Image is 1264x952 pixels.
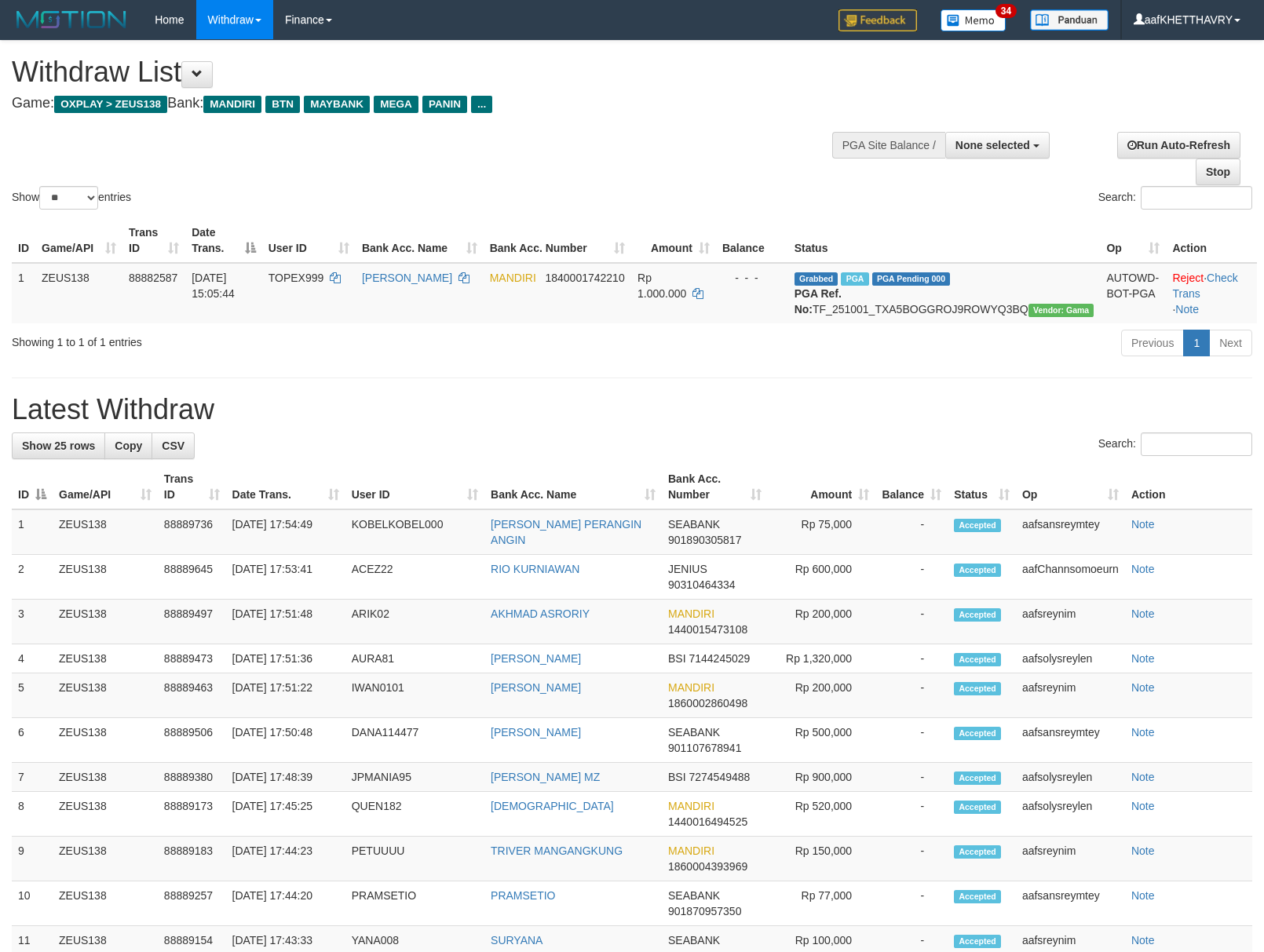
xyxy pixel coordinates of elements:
td: ZEUS138 [53,881,158,926]
span: Accepted [954,771,1001,785]
span: Accepted [954,845,1001,859]
td: [DATE] 17:50:48 [226,718,345,763]
a: [PERSON_NAME] [491,652,581,665]
span: Accepted [954,653,1001,666]
td: aafsolysreylen [1016,763,1125,792]
td: aafsreynim [1016,673,1125,718]
th: Status [788,218,1101,263]
td: [DATE] 17:45:25 [226,792,345,837]
a: PRAMSETIO [491,889,555,902]
a: 1 [1183,330,1210,356]
td: aafsansreymtey [1016,881,1125,926]
a: Previous [1121,330,1184,356]
td: [DATE] 17:51:48 [226,600,345,644]
td: 88889645 [158,555,226,600]
a: Note [1131,889,1155,902]
a: [DEMOGRAPHIC_DATA] [491,800,614,812]
div: Showing 1 to 1 of 1 entries [12,328,515,350]
span: MANDIRI [668,681,714,694]
a: Note [1131,800,1155,812]
th: Bank Acc. Name: activate to sort column ascending [356,218,484,263]
span: Vendor URL: https://trx31.1velocity.biz [1028,304,1094,317]
span: None selected [955,139,1030,151]
img: Feedback.jpg [838,9,917,31]
th: ID: activate to sort column descending [12,465,53,509]
img: panduan.png [1030,9,1109,31]
a: [PERSON_NAME] MZ [491,771,600,783]
span: MANDIRI [668,607,714,620]
td: Rp 200,000 [768,673,875,718]
span: SEABANK [668,934,720,947]
span: Accepted [954,564,1001,577]
td: IWAN0101 [345,673,484,718]
th: Amount: activate to sort column ascending [768,465,875,509]
span: JENIUS [668,563,707,575]
a: Note [1175,303,1199,316]
td: 88889473 [158,644,226,673]
td: [DATE] 17:44:20 [226,881,345,926]
td: 9 [12,837,53,881]
input: Search: [1141,432,1252,456]
span: ... [471,96,492,113]
span: 88882587 [129,272,177,284]
td: 88889173 [158,792,226,837]
td: aafsolysreylen [1016,792,1125,837]
span: Copy 1860002860498 to clipboard [668,697,747,709]
span: Copy 901870957350 to clipboard [668,905,741,917]
td: 4 [12,644,53,673]
th: Op: activate to sort column ascending [1100,218,1166,263]
a: Note [1131,518,1155,531]
span: Accepted [954,608,1001,622]
td: - [875,673,948,718]
span: Copy 90310464334 to clipboard [668,578,736,591]
span: Copy 1440016494525 to clipboard [668,815,747,828]
span: Copy 901890305817 to clipboard [668,534,741,546]
td: PRAMSETIO [345,881,484,926]
span: Marked by aafnoeunsreypich [841,272,868,286]
td: [DATE] 17:53:41 [226,555,345,600]
a: Stop [1196,159,1240,185]
td: ZEUS138 [53,792,158,837]
span: [DATE] 15:05:44 [192,272,235,300]
span: MANDIRI [668,800,714,812]
td: [DATE] 17:51:36 [226,644,345,673]
td: [DATE] 17:51:22 [226,673,345,718]
a: Check Trans [1172,272,1237,300]
img: MOTION_logo.png [12,8,131,31]
button: None selected [945,132,1050,159]
span: PANIN [422,96,467,113]
th: Action [1125,465,1252,509]
th: Bank Acc. Number: activate to sort column ascending [484,218,631,263]
a: Next [1209,330,1252,356]
td: ZEUS138 [53,718,158,763]
td: Rp 200,000 [768,600,875,644]
th: Amount: activate to sort column ascending [631,218,716,263]
td: ZEUS138 [53,509,158,555]
a: Note [1131,844,1155,857]
span: MAYBANK [304,96,370,113]
td: - [875,837,948,881]
td: Rp 500,000 [768,718,875,763]
td: TF_251001_TXA5BOGGROJ9ROWYQ3BQ [788,263,1101,323]
span: Copy 1860004393969 to clipboard [668,860,747,873]
a: [PERSON_NAME] [491,681,581,694]
span: Accepted [954,727,1001,740]
td: Rp 150,000 [768,837,875,881]
td: Rp 600,000 [768,555,875,600]
td: 88889463 [158,673,226,718]
h4: Game: Bank: [12,96,827,111]
td: - [875,600,948,644]
td: Rp 520,000 [768,792,875,837]
a: Note [1131,681,1155,694]
th: Game/API: activate to sort column ascending [35,218,122,263]
td: - [875,881,948,926]
td: 1 [12,509,53,555]
td: AURA81 [345,644,484,673]
td: ZEUS138 [53,763,158,792]
td: JPMANIA95 [345,763,484,792]
td: aafsreynim [1016,837,1125,881]
td: 88889380 [158,763,226,792]
span: MANDIRI [490,272,536,284]
td: 88889506 [158,718,226,763]
span: Copy 1440015473108 to clipboard [668,623,747,636]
